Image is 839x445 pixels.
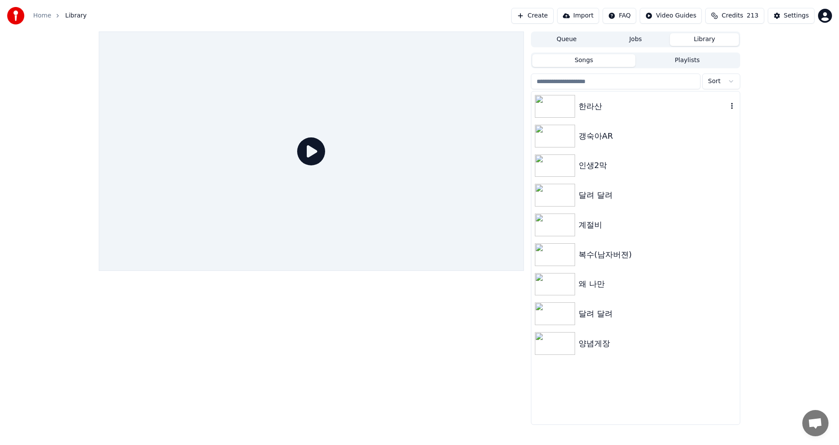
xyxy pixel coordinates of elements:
button: Queue [532,33,601,46]
button: Credits213 [705,8,764,24]
button: Create [511,8,554,24]
div: 왜 나만 [579,278,736,290]
button: Songs [532,54,636,67]
button: Playlists [635,54,739,67]
span: Sort [708,77,721,86]
img: youka [7,7,24,25]
div: 한라산 [579,100,728,112]
span: 213 [747,11,759,20]
a: Home [33,11,51,20]
div: 양념게장 [579,337,736,350]
span: Library [65,11,87,20]
button: Settings [768,8,815,24]
div: 복수(남자버젼) [579,249,736,261]
nav: breadcrumb [33,11,87,20]
span: Credits [721,11,743,20]
div: Settings [784,11,809,20]
div: 달려 달려 [579,308,736,320]
button: Video Guides [640,8,702,24]
div: 채팅 열기 [802,410,829,436]
div: 인생2막 [579,159,736,172]
button: FAQ [603,8,636,24]
button: Jobs [601,33,670,46]
button: Import [557,8,599,24]
button: Library [670,33,739,46]
div: 계절비 [579,219,736,231]
div: 달려 달려 [579,189,736,201]
div: 갱숙아AR [579,130,736,142]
